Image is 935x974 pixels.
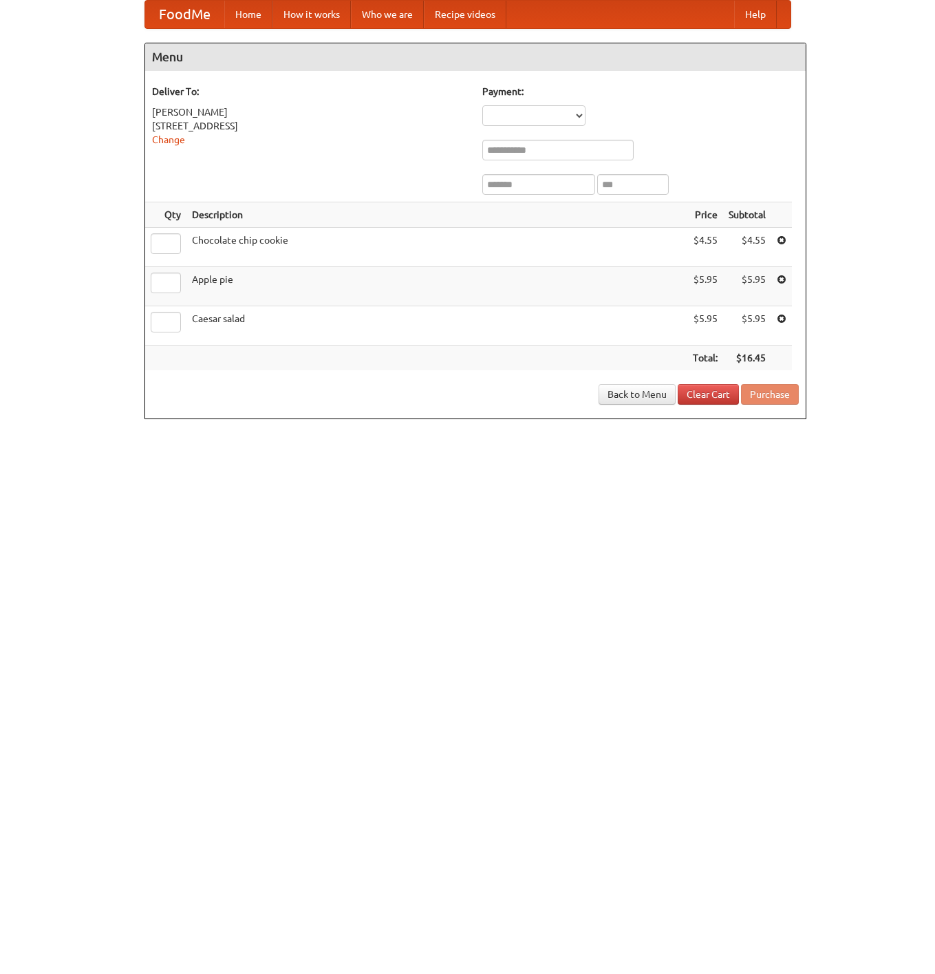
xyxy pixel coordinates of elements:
[145,1,224,28] a: FoodMe
[687,267,723,306] td: $5.95
[741,384,799,405] button: Purchase
[424,1,506,28] a: Recipe videos
[723,267,771,306] td: $5.95
[145,43,806,71] h4: Menu
[145,202,186,228] th: Qty
[482,85,799,98] h5: Payment:
[723,202,771,228] th: Subtotal
[152,134,185,145] a: Change
[351,1,424,28] a: Who we are
[186,202,687,228] th: Description
[152,119,469,133] div: [STREET_ADDRESS]
[723,228,771,267] td: $4.55
[687,346,723,371] th: Total:
[152,105,469,119] div: [PERSON_NAME]
[723,346,771,371] th: $16.45
[734,1,777,28] a: Help
[687,202,723,228] th: Price
[723,306,771,346] td: $5.95
[186,267,687,306] td: Apple pie
[186,228,687,267] td: Chocolate chip cookie
[687,306,723,346] td: $5.95
[678,384,739,405] a: Clear Cart
[224,1,272,28] a: Home
[687,228,723,267] td: $4.55
[599,384,676,405] a: Back to Menu
[152,85,469,98] h5: Deliver To:
[186,306,687,346] td: Caesar salad
[272,1,351,28] a: How it works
